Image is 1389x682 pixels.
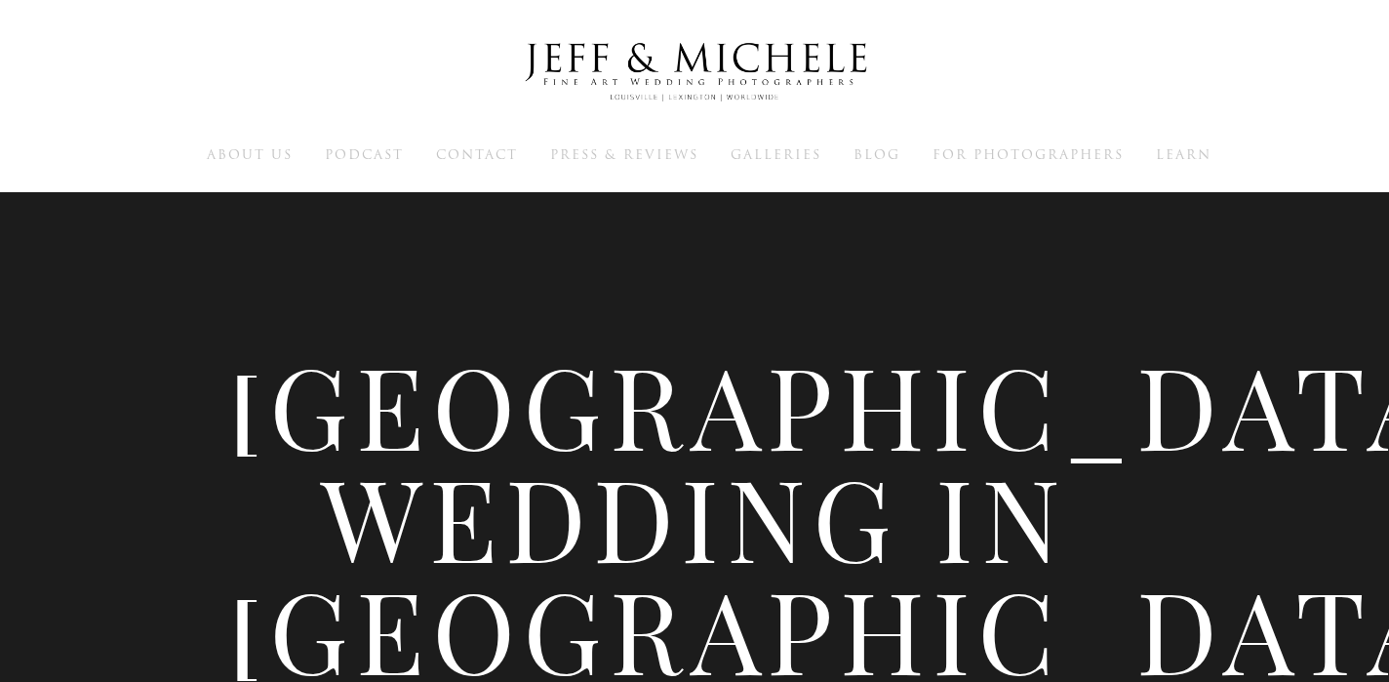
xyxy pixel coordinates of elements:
[325,145,404,164] span: Podcast
[1156,145,1211,163] a: Learn
[499,24,890,120] img: Louisville Wedding Photographers - Jeff & Michele Wedding Photographers
[731,145,821,164] span: Galleries
[207,145,293,163] a: About Us
[933,145,1124,164] span: For Photographers
[436,145,518,163] a: Contact
[436,145,518,164] span: Contact
[550,145,698,163] a: Press & Reviews
[853,145,900,163] a: Blog
[207,145,293,164] span: About Us
[550,145,698,164] span: Press & Reviews
[853,145,900,164] span: Blog
[1156,145,1211,164] span: Learn
[731,145,821,163] a: Galleries
[325,145,404,163] a: Podcast
[933,145,1124,163] a: For Photographers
